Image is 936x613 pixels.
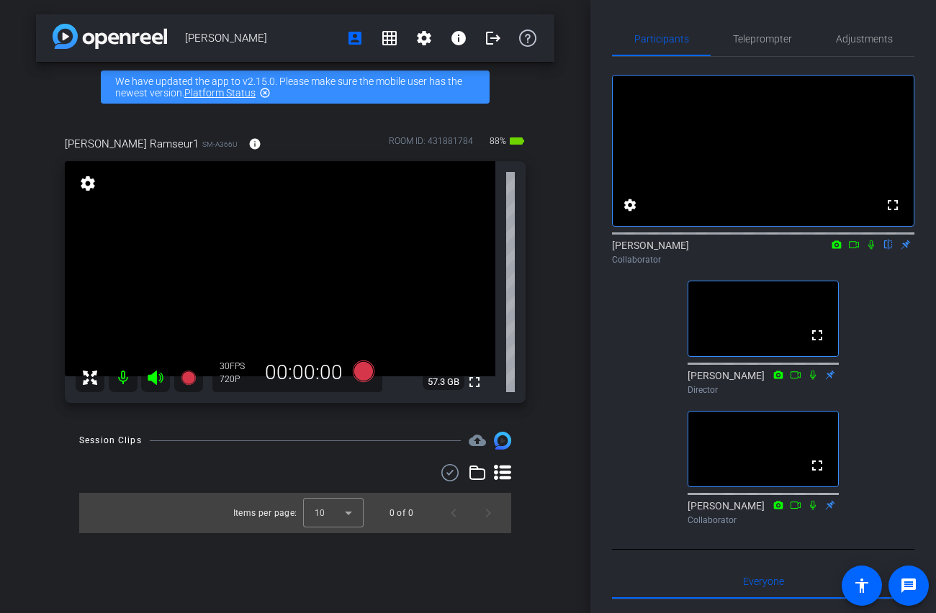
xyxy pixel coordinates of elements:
[485,29,502,47] mat-icon: logout
[256,360,352,385] div: 00:00:00
[53,24,167,49] img: app-logo
[880,237,897,250] mat-icon: flip
[508,132,526,150] mat-icon: battery_std
[809,457,826,474] mat-icon: fullscreen
[466,373,483,391] mat-icon: fullscreen
[79,433,142,448] div: Session Clips
[220,373,256,385] div: 720P
[884,196,901,214] mat-icon: fullscreen
[471,496,505,530] button: Next page
[634,34,689,44] span: Participants
[202,139,238,150] span: SM-A366U
[220,360,256,372] div: 30
[450,29,467,47] mat-icon: info
[469,432,486,449] span: Destinations for your clips
[836,34,893,44] span: Adjustments
[900,577,917,594] mat-icon: message
[65,136,199,152] span: [PERSON_NAME] Ramseur1
[743,576,784,586] span: Everyone
[389,135,473,155] div: ROOM ID: 431881784
[494,432,511,449] img: Session clips
[230,361,245,371] span: FPS
[612,238,914,266] div: [PERSON_NAME]
[621,196,639,214] mat-icon: settings
[415,29,433,47] mat-icon: settings
[688,499,839,527] div: [PERSON_NAME]
[688,368,839,396] div: [PERSON_NAME]
[233,506,297,520] div: Items per page:
[248,137,261,150] mat-icon: info
[259,87,271,99] mat-icon: highlight_off
[809,327,826,344] mat-icon: fullscreen
[469,432,486,449] mat-icon: cloud_upload
[101,71,490,104] div: We have updated the app to v2.15.0. Please make sure the mobile user has the newest version.
[688,514,839,527] div: Collaborator
[733,34,792,44] span: Teleprompter
[78,175,98,192] mat-icon: settings
[185,24,338,53] span: [PERSON_NAME]
[688,383,839,396] div: Director
[390,506,413,520] div: 0 of 0
[853,577,870,594] mat-icon: accessibility
[423,373,464,391] span: 57.3 GB
[487,130,508,153] span: 88%
[184,87,256,99] a: Platform Status
[346,29,364,47] mat-icon: account_box
[381,29,398,47] mat-icon: grid_on
[612,253,914,266] div: Collaborator
[436,496,471,530] button: Previous page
